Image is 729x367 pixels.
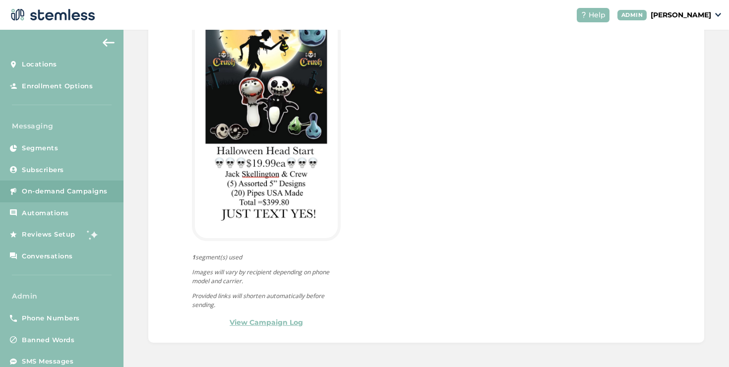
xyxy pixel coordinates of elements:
img: glitter-stars-b7820f95.gif [83,225,103,245]
p: Images will vary by recipient depending on phone model and carrier. [192,268,341,286]
span: SMS Messages [22,357,73,367]
img: icon-arrow-back-accent-c549486e.svg [103,39,115,47]
img: icon_down-arrow-small-66adaf34.svg [715,13,721,17]
span: Automations [22,208,69,218]
span: Help [589,10,606,20]
span: On-demand Campaigns [22,186,108,196]
p: Provided links will shorten automatically before sending. [192,292,341,309]
span: Subscribers [22,165,64,175]
span: Locations [22,60,57,69]
strong: 1 [192,253,195,261]
img: icon-help-white-03924b79.svg [581,12,587,18]
span: Enrollment Options [22,81,93,91]
span: Segments [22,143,58,153]
div: ADMIN [617,10,647,20]
span: Conversations [22,251,73,261]
iframe: Chat Widget [679,319,729,367]
span: Banned Words [22,335,74,345]
img: logo-dark-0685b13c.svg [8,5,95,25]
span: Reviews Setup [22,230,75,240]
p: [PERSON_NAME] [651,10,711,20]
a: View Campaign Log [230,317,303,328]
span: Phone Numbers [22,313,80,323]
span: segment(s) used [192,253,341,262]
